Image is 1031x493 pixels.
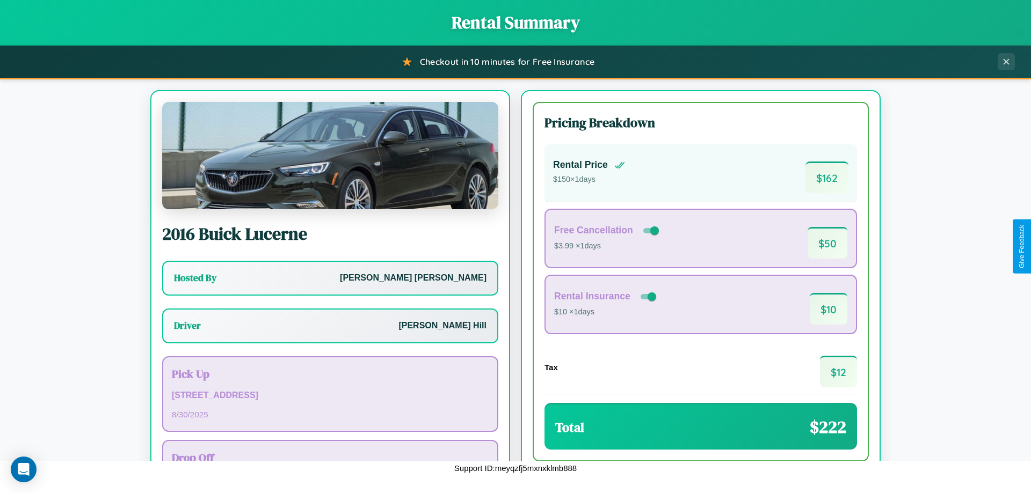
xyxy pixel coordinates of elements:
img: Buick Lucerne [162,102,498,209]
h3: Pick Up [172,366,489,381]
span: Checkout in 10 minutes for Free Insurance [420,56,594,67]
p: [STREET_ADDRESS] [172,388,489,403]
h2: 2016 Buick Lucerne [162,222,498,246]
h3: Total [555,418,584,436]
span: $ 10 [810,293,847,325]
h4: Rental Price [553,159,608,171]
h3: Hosted By [174,271,216,284]
h3: Drop Off [172,450,489,465]
p: [PERSON_NAME] [PERSON_NAME] [340,270,487,286]
span: $ 50 [808,227,847,259]
div: Open Intercom Messenger [11,457,37,482]
span: $ 12 [820,356,857,387]
span: $ 222 [810,415,846,439]
p: $10 × 1 days [554,305,658,319]
h4: Rental Insurance [554,291,630,302]
h1: Rental Summary [11,11,1020,34]
h4: Free Cancellation [554,225,633,236]
p: $3.99 × 1 days [554,239,661,253]
p: $ 150 × 1 days [553,173,625,187]
h4: Tax [544,363,558,372]
p: Support ID: meyqzfj5mxnxklmb888 [454,461,577,475]
h3: Driver [174,319,201,332]
h3: Pricing Breakdown [544,114,857,131]
span: $ 162 [805,161,848,193]
p: [PERSON_NAME] Hill [398,318,487,334]
p: 8 / 30 / 2025 [172,407,489,422]
div: Give Feedback [1018,225,1026,268]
